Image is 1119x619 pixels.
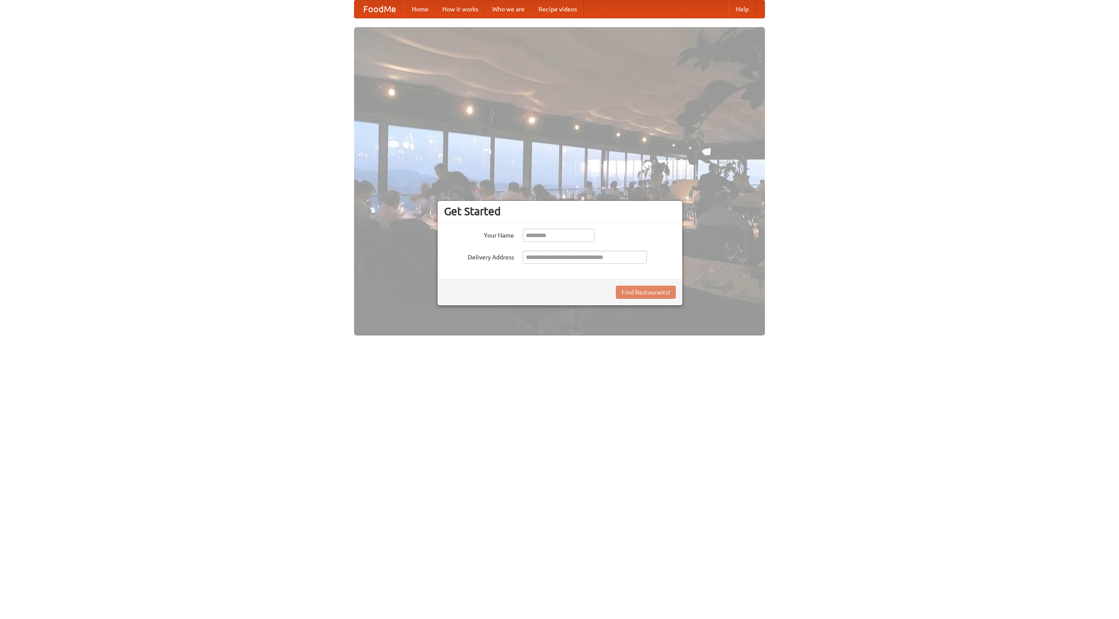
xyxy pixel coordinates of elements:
h3: Get Started [444,205,676,218]
a: Home [405,0,435,18]
a: How it works [435,0,485,18]
a: Recipe videos [532,0,584,18]
a: Help [729,0,756,18]
a: FoodMe [354,0,405,18]
button: Find Restaurants! [616,286,676,299]
a: Who we are [485,0,532,18]
label: Your Name [444,229,514,240]
label: Delivery Address [444,251,514,262]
